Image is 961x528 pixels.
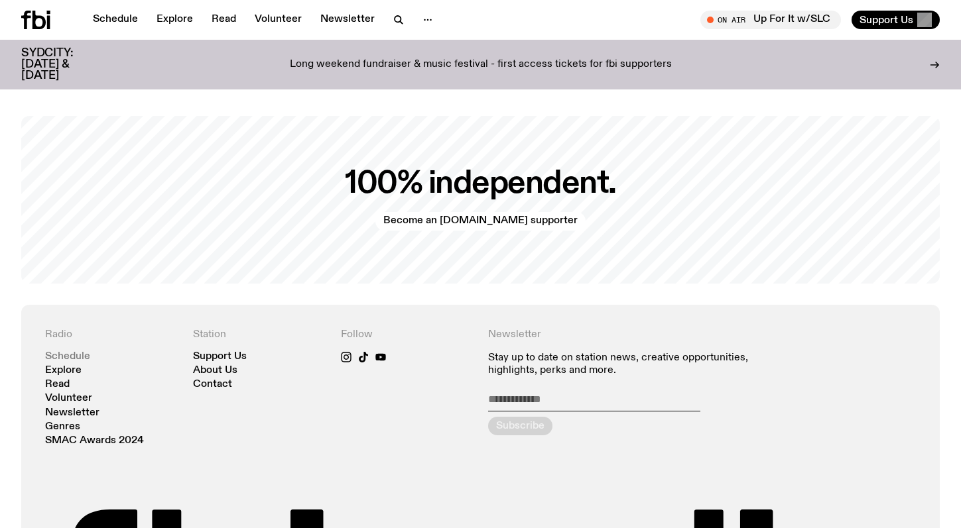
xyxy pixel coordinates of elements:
[45,366,82,376] a: Explore
[375,212,586,231] a: Become an [DOMAIN_NAME] supporter
[290,59,672,71] p: Long weekend fundraiser & music festival - first access tickets for fbi supporters
[45,422,80,432] a: Genres
[312,11,383,29] a: Newsletter
[345,169,616,199] h2: 100% independent.
[700,11,841,29] button: On AirUp For It w/SLC
[45,380,70,390] a: Read
[193,366,237,376] a: About Us
[488,417,552,435] button: Subscribe
[21,48,106,81] h3: SYDCITY: [DATE] & [DATE]
[193,352,247,362] a: Support Us
[488,329,768,341] h4: Newsletter
[45,436,144,446] a: SMAC Awards 2024
[45,352,90,362] a: Schedule
[193,380,232,390] a: Contact
[204,11,244,29] a: Read
[341,329,473,341] h4: Follow
[247,11,310,29] a: Volunteer
[860,14,913,26] span: Support Us
[193,329,325,341] h4: Station
[149,11,201,29] a: Explore
[488,352,768,377] p: Stay up to date on station news, creative opportunities, highlights, perks and more.
[45,329,177,341] h4: Radio
[852,11,940,29] button: Support Us
[45,394,92,403] a: Volunteer
[85,11,146,29] a: Schedule
[45,408,99,418] a: Newsletter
